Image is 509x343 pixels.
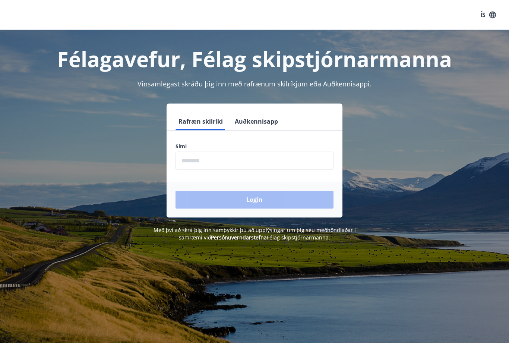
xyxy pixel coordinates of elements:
[176,112,226,130] button: Rafræn skilríki
[176,143,333,150] label: Sími
[232,112,281,130] button: Auðkennisapp
[9,45,500,73] h1: Félagavefur, Félag skipstjórnarmanna
[154,226,356,241] span: Með því að skrá þig inn samþykkir þú að upplýsingar um þig séu meðhöndlaðar í samræmi við Félag s...
[137,79,372,88] span: Vinsamlegast skráðu þig inn með rafrænum skilríkjum eða Auðkennisappi.
[211,234,267,241] a: Persónuverndarstefna
[476,8,500,22] button: ÍS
